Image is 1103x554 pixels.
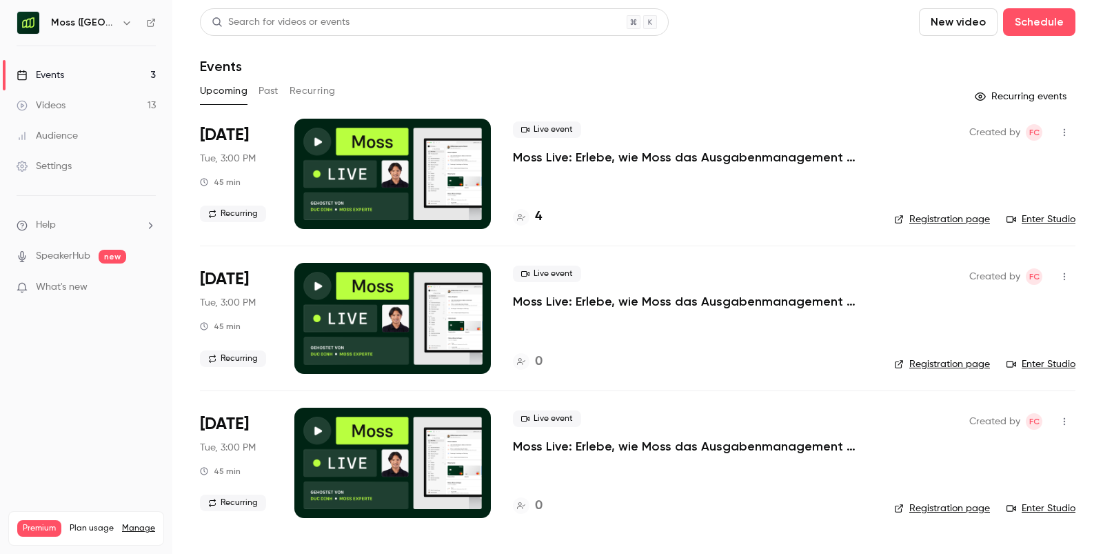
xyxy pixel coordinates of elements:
span: Premium [17,520,61,537]
span: FC [1029,124,1040,141]
span: Recurring [200,206,266,222]
span: What's new [36,280,88,295]
a: 4 [513,208,542,226]
span: [DATE] [200,124,249,146]
div: Settings [17,159,72,173]
div: Search for videos or events [212,15,350,30]
h4: 4 [535,208,542,226]
span: [DATE] [200,268,249,290]
div: Audience [17,129,78,143]
a: Registration page [894,357,990,371]
span: Tue, 3:00 PM [200,441,256,455]
a: Moss Live: Erlebe, wie Moss das Ausgabenmanagement automatisiert [513,293,872,310]
a: Enter Studio [1006,212,1075,226]
div: Videos [17,99,65,112]
span: Recurring [200,495,266,511]
span: FC [1029,268,1040,285]
img: Moss (DE) [17,12,39,34]
span: Live event [513,266,581,282]
a: Enter Studio [1006,357,1075,371]
a: SpeakerHub [36,249,90,264]
button: Upcoming [200,80,247,102]
div: Nov 4 Tue, 3:00 PM (Europe/Berlin) [200,263,272,373]
span: Plan usage [70,523,114,534]
span: Live event [513,410,581,427]
span: new [99,250,126,264]
span: Created by [969,413,1020,430]
div: Dec 2 Tue, 3:00 PM (Europe/Berlin) [200,408,272,518]
button: Past [259,80,279,102]
span: Felicity Cator [1026,124,1042,141]
button: New video [919,8,998,36]
span: Created by [969,268,1020,285]
a: Moss Live: Erlebe, wie Moss das Ausgabenmanagement automatisiert [513,438,872,455]
span: Created by [969,124,1020,141]
button: Recurring events [969,86,1075,108]
span: Tue, 3:00 PM [200,152,256,166]
div: 45 min [200,177,241,188]
li: help-dropdown-opener [17,218,156,233]
span: Felicity Cator [1026,268,1042,285]
a: Enter Studio [1006,502,1075,515]
iframe: Noticeable Trigger [139,281,156,294]
button: Recurring [290,80,336,102]
button: Schedule [1003,8,1075,36]
a: Moss Live: Erlebe, wie Moss das Ausgabenmanagement automatisiert [513,149,872,166]
span: Tue, 3:00 PM [200,296,256,310]
div: Oct 7 Tue, 3:00 PM (Europe/Berlin) [200,119,272,229]
h1: Events [200,58,242,75]
h6: Moss ([GEOGRAPHIC_DATA]) [51,16,116,30]
span: Help [36,218,56,233]
a: 0 [513,353,543,371]
a: Registration page [894,502,990,515]
a: 0 [513,497,543,515]
span: [DATE] [200,413,249,435]
div: 45 min [200,321,241,332]
span: Felicity Cator [1026,413,1042,430]
a: Manage [122,523,155,534]
h4: 0 [535,353,543,371]
div: 45 min [200,466,241,477]
span: Recurring [200,350,266,367]
span: FC [1029,413,1040,430]
a: Registration page [894,212,990,226]
h4: 0 [535,497,543,515]
span: Live event [513,121,581,138]
div: Events [17,68,64,82]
